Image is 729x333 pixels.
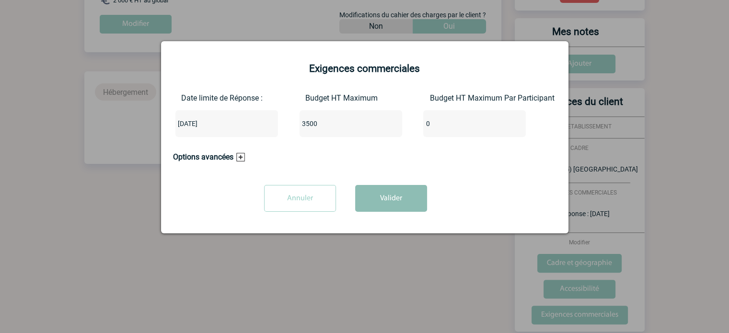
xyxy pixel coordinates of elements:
[264,185,336,212] input: Annuler
[173,63,556,74] h2: Exigences commerciales
[429,93,454,103] label: Budget HT Maximum Par Participant
[305,93,328,103] label: Budget HT Maximum
[173,152,245,161] h3: Options avancées
[355,185,427,212] button: Valider
[181,93,204,103] label: Date limite de Réponse :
